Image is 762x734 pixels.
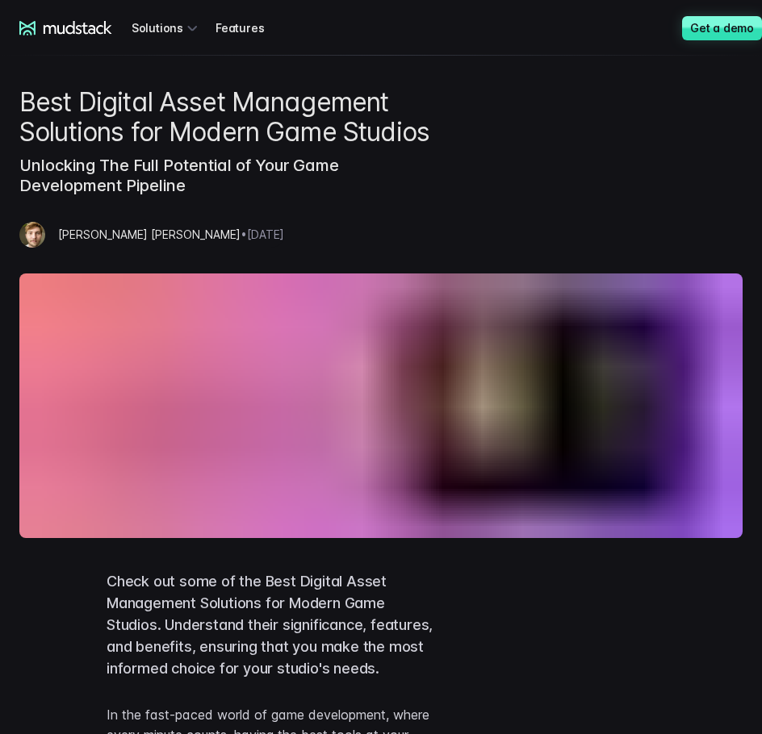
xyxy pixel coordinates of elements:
[19,21,112,35] a: mudstack logo
[19,222,45,248] img: Mazze Whiteley
[19,88,438,148] h1: Best Digital Asset Management Solutions for Modern Game Studios
[241,227,284,241] span: • [DATE]
[216,13,283,43] a: Features
[132,13,203,43] div: Solutions
[58,227,241,241] span: [PERSON_NAME] [PERSON_NAME]
[107,570,438,679] p: Check out some of the Best Digital Asset Management Solutions for Modern Game Studios. Understand...
[682,16,762,40] a: Get a demo
[19,148,438,196] h3: Unlocking The Full Potential of Your Game Development Pipeline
